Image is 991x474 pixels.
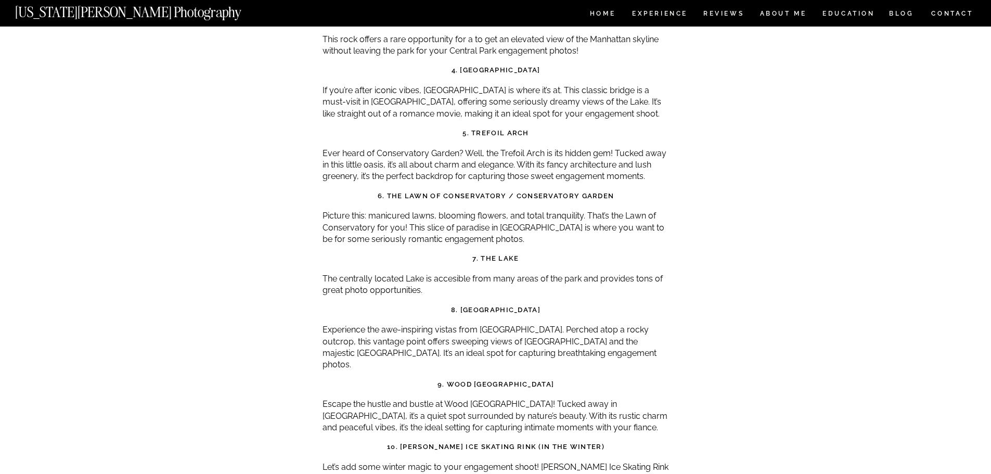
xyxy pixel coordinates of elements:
p: This rock offers a rare opportunity for a to get an elevated view of the Manhattan skyline withou... [323,34,670,57]
a: HOME [588,10,617,19]
strong: 9. Wood [GEOGRAPHIC_DATA] [437,380,555,388]
p: Escape the hustle and bustle at Wood [GEOGRAPHIC_DATA]! Tucked away in [GEOGRAPHIC_DATA], it’s a ... [323,399,670,433]
a: ABOUT ME [760,10,807,19]
strong: 4. [GEOGRAPHIC_DATA] [452,66,540,74]
strong: 3. Umpire Rock [464,15,527,23]
p: If you’re after iconic vibes, [GEOGRAPHIC_DATA] is where it’s at. This classic bridge is a must-v... [323,85,670,120]
a: CONTACT [931,8,974,19]
a: Experience [632,10,687,19]
p: The centrally located Lake is accesible from many areas of the park and provides tons of great ph... [323,273,670,297]
strong: 7. The Lake [472,254,519,262]
strong: 6. The Lawn of Conservatory / Conservatory Garden [378,192,614,200]
a: EDUCATION [821,10,876,19]
strong: 8. [GEOGRAPHIC_DATA] [451,306,540,314]
strong: 5. Trefoil Arch [462,129,529,137]
a: BLOG [889,10,914,19]
p: Experience the awe-inspiring vistas from [GEOGRAPHIC_DATA]. Perched atop a rocky outcrop, this va... [323,324,670,371]
a: [US_STATE][PERSON_NAME] Photography [15,5,276,14]
a: REVIEWS [703,10,742,19]
p: Ever heard of Conservatory Garden? Well, the Trefoil Arch is its hidden gem! Tucked away in this ... [323,148,670,183]
p: Picture this: manicured lawns, blooming flowers, and total tranquility. That’s the Lawn of Conser... [323,210,670,245]
strong: 10. [PERSON_NAME] Ice Skating Rink (in the winter) [387,443,604,451]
